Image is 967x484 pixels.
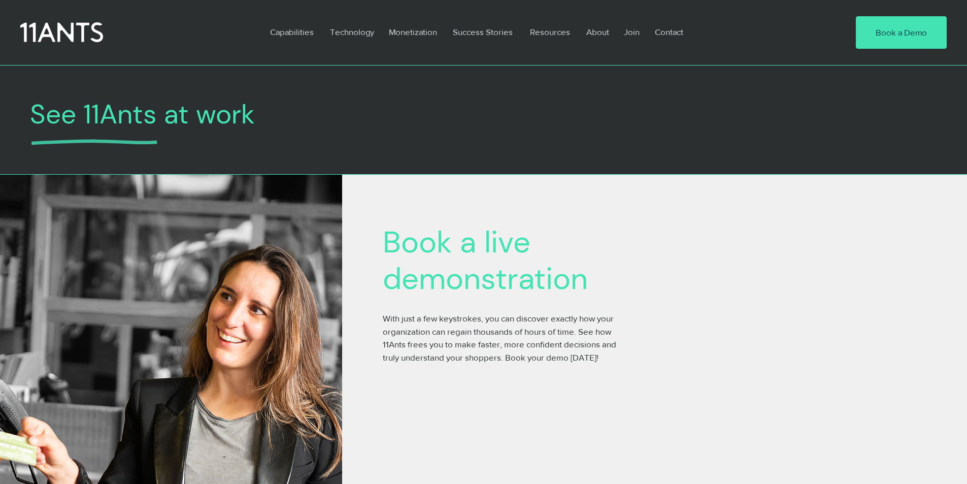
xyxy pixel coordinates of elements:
[322,20,381,44] a: Technology
[525,20,575,44] p: Resources
[856,16,947,49] a: Book a Demo
[522,20,579,44] a: Resources
[619,20,645,44] p: Join
[262,20,825,44] nav: Site
[876,26,927,39] span: Book a Demo
[265,20,319,44] p: Capabilities
[616,20,647,44] a: Join
[262,20,322,44] a: Capabilities
[647,20,692,44] a: Contact
[381,20,445,44] a: Monetization
[581,20,614,44] p: About
[30,96,255,132] span: See 11Ants at work
[325,20,379,44] p: Technology
[650,20,688,44] p: Contact
[579,20,616,44] a: About
[445,20,522,44] a: Success Stories
[383,312,626,364] p: With just a few keystrokes, you can discover exactly how your organization can regain thousands o...
[383,224,708,297] h2: Book a live demonstration
[384,20,442,44] p: Monetization
[448,20,518,44] p: Success Stories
